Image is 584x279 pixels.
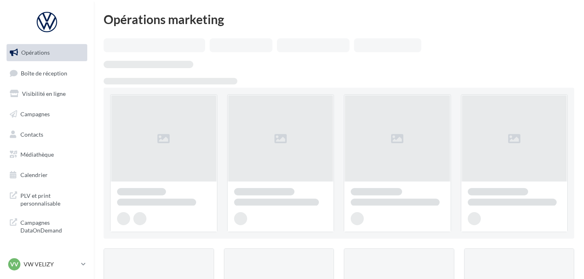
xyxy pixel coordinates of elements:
p: VW VELIZY [24,260,78,268]
a: Contacts [5,126,89,143]
div: Opérations marketing [104,13,574,25]
a: Calendrier [5,166,89,184]
a: PLV et print personnalisable [5,187,89,211]
span: Boîte de réception [21,69,67,76]
span: Campagnes DataOnDemand [20,217,84,235]
span: Calendrier [20,171,48,178]
span: Opérations [21,49,50,56]
span: VV [10,260,18,268]
span: Campagnes [20,111,50,117]
a: Boîte de réception [5,64,89,82]
a: Campagnes DataOnDemand [5,214,89,238]
span: Visibilité en ligne [22,90,66,97]
a: Opérations [5,44,89,61]
a: VV VW VELIZY [7,257,87,272]
a: Visibilité en ligne [5,85,89,102]
span: Médiathèque [20,151,54,158]
a: Médiathèque [5,146,89,163]
a: Campagnes [5,106,89,123]
span: PLV et print personnalisable [20,190,84,208]
span: Contacts [20,131,43,137]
